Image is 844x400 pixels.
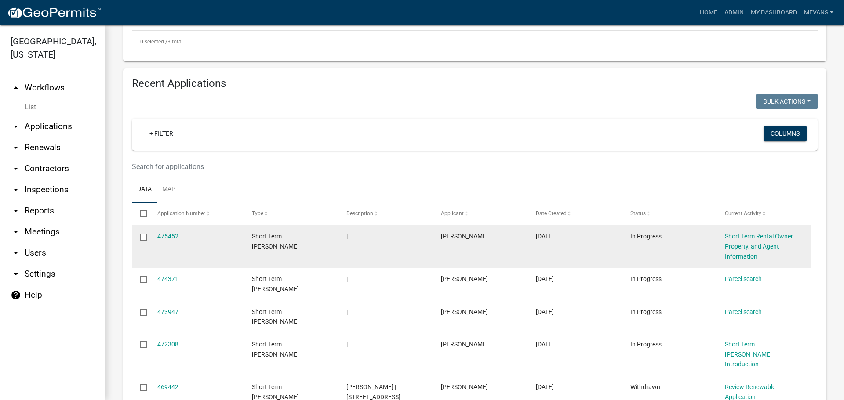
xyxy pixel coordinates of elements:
a: Parcel search [725,308,762,315]
a: 474371 [157,275,178,282]
span: | [346,308,348,315]
span: Short Term Rental Registration [252,308,299,325]
datatable-header-cell: Application Number [149,203,243,224]
a: + Filter [142,126,180,141]
datatable-header-cell: Current Activity [717,203,811,224]
span: 09/02/2025 [536,341,554,348]
span: | [346,233,348,240]
span: Kris Marshall [441,275,488,282]
span: | [346,341,348,348]
a: Home [696,4,721,21]
i: arrow_drop_down [11,184,21,195]
i: help [11,290,21,300]
span: Mauricio Araya [441,308,488,315]
a: Mevans [800,4,837,21]
a: Short Term Rental Owner, Property, and Agent Information [725,233,794,260]
h4: Recent Applications [132,77,818,90]
button: Bulk Actions [756,94,818,109]
datatable-header-cell: Select [132,203,149,224]
div: 3 total [132,31,818,53]
span: In Progress [630,233,662,240]
span: In Progress [630,308,662,315]
i: arrow_drop_down [11,269,21,279]
span: Applicant [441,210,464,216]
span: 0 selected / [140,39,167,45]
i: arrow_drop_down [11,121,21,132]
span: Short Term Rental Registration [252,275,299,292]
span: Withdrawn [630,383,660,390]
datatable-header-cell: Date Created [527,203,622,224]
span: Joseph Eterno [441,341,488,348]
span: In Progress [630,275,662,282]
datatable-header-cell: Type [244,203,338,224]
a: Admin [721,4,747,21]
span: 09/08/2025 [536,233,554,240]
span: Application Number [157,210,205,216]
i: arrow_drop_down [11,248,21,258]
i: arrow_drop_down [11,227,21,237]
span: | [346,275,348,282]
i: arrow_drop_up [11,83,21,93]
span: David Peteroy [441,383,488,390]
a: Parcel search [725,275,762,282]
span: Status [630,210,646,216]
i: arrow_drop_down [11,205,21,216]
span: 08/26/2025 [536,383,554,390]
a: Data [132,176,157,204]
a: My Dashboard [747,4,800,21]
button: Columns [764,126,807,141]
a: 475452 [157,233,178,240]
a: Short Term [PERSON_NAME] Introduction [725,341,772,368]
span: 09/05/2025 [536,275,554,282]
i: arrow_drop_down [11,163,21,174]
span: Current Activity [725,210,761,216]
i: arrow_drop_down [11,142,21,153]
datatable-header-cell: Status [622,203,717,224]
span: 09/04/2025 [536,308,554,315]
datatable-header-cell: Description [338,203,433,224]
a: 473947 [157,308,178,315]
span: Short Term Rental Registration [252,341,299,358]
datatable-header-cell: Applicant [433,203,527,224]
input: Search for applications [132,158,701,176]
a: 469442 [157,383,178,390]
span: In Progress [630,341,662,348]
span: Description [346,210,373,216]
span: Date Created [536,210,567,216]
span: Type [252,210,263,216]
a: Map [157,176,181,204]
span: Short Term Rental Registration [252,233,299,250]
span: Paul Gabrail [441,233,488,240]
a: 472308 [157,341,178,348]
